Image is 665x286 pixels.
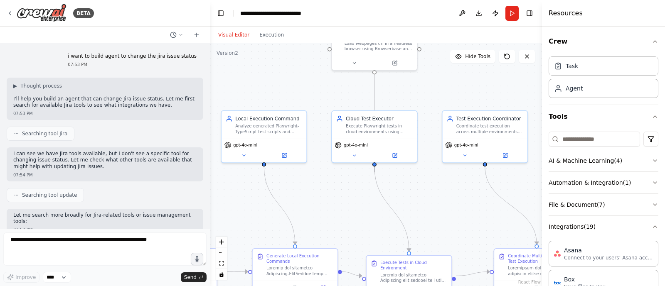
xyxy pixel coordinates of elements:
[564,246,655,254] div: Asana
[68,53,197,60] p: i want to build agent to change the jira issue status
[344,142,368,148] span: gpt-4o-mini
[518,280,541,284] a: React Flow attribution
[215,7,227,19] button: Hide left sidebar
[145,266,212,277] div: Generate test automation scripts and trigger workflows through multiple channels. Process: 1. **S...
[17,4,66,22] img: Logo
[375,152,414,160] button: Open in side panel
[564,275,606,284] div: Box
[13,227,197,233] div: 07:54 PM
[566,62,578,70] div: Task
[216,258,227,269] button: fit view
[442,110,528,163] div: Test Execution CoordinatorCoordinate test execution across multiple environments by triggering re...
[216,247,227,258] button: zoom out
[346,115,413,122] div: Cloud Test Executor
[73,8,94,18] div: BETA
[481,166,540,244] g: Edge from d10962b9-9e32-44aa-9b2a-d5b67f61bc75 to 97b0d27b-263d-4e7b-8dd8-17f767347df8
[554,250,561,257] img: Asana
[167,30,187,40] button: Switch to previous chat
[221,110,307,163] div: Local Execution CommandAnalyze generated Playwright-TypeScript test scripts and provide comprehen...
[265,152,304,160] button: Open in side panel
[549,150,658,171] button: AI & Machine Learning(4)
[22,192,77,198] span: Searching tool update
[524,7,535,19] button: Hide right sidebar
[235,123,302,134] div: Analyze generated Playwright-TypeScript test scripts and provide comprehensive local execution co...
[68,61,197,68] div: 07:53 PM
[13,83,62,89] button: ▶Thought process
[221,268,248,275] g: Edge from 781f7b2d-f36c-4ade-b1e1-4d098256b2c0 to 71327c22-7772-4166-90c6-ef6d48621fe1
[216,237,227,247] button: zoom in
[13,151,197,170] p: I can see we have Jira tools available, but I don't see a specific tool for changing issue status...
[508,253,575,264] div: Coordinate Multi-Environment Test Execution
[266,266,333,277] div: Loremip dol sitametco Adipiscing-ElitSeddoe temp incidid utl etdolo magnaaliquaen admin veniamqui...
[190,30,203,40] button: Start a new chat
[13,212,197,225] p: Let me search more broadly for Jira-related tools or issue management tools:
[549,8,583,18] h4: Resources
[549,30,658,53] button: Crew
[15,274,36,281] span: Improve
[549,172,658,193] button: Automation & Integration(1)
[380,272,447,284] div: Loremip dol sitametco Adipiscing elit seddoei te i utlab etdoloremag aliqu enimadm veniamquis nos...
[13,110,197,117] div: 07:53 PM
[217,50,238,56] div: Version 2
[145,253,212,264] div: Test Scripts Generation and Workflow Trigger
[371,166,413,252] g: Edge from 8aa88938-a396-4bc1-81b8-861e8618f9d5 to 1805ce67-77eb-47b0-9961-238aedf67b6c
[450,50,495,63] button: Hide Tools
[181,272,207,282] button: Send
[549,105,658,128] button: Tools
[331,27,418,71] div: BrowserbaseLoadToolLoad webpages url in a headless browser using Browserbase and return the contents
[261,166,298,244] g: Edge from 45172d77-a91c-4a07-b62c-a5ef178a5467 to 71327c22-7772-4166-90c6-ef6d48621fe1
[13,172,197,178] div: 07:54 PM
[346,123,413,134] div: Execute Playwright tests in cloud environments using browser automation tools and web-based test ...
[566,84,583,93] div: Agent
[554,279,561,286] img: Box
[20,83,62,89] span: Thought process
[456,268,490,279] g: Edge from 1805ce67-77eb-47b0-9961-238aedf67b6c to 97b0d27b-263d-4e7b-8dd8-17f767347df8
[254,30,289,40] button: Execution
[213,30,254,40] button: Visual Editor
[549,194,658,215] button: File & Document(7)
[216,269,227,280] button: toggle interactivity
[549,53,658,105] div: Crew
[216,237,227,280] div: React Flow controls
[191,253,203,265] button: Click to speak your automation idea
[485,152,525,160] button: Open in side panel
[371,17,378,173] g: Edge from 8aa88938-a396-4bc1-81b8-861e8618f9d5 to 39ac9a35-c073-4a4d-b66b-334d77f92178
[266,253,333,264] div: Generate Local Execution Commands
[13,96,197,109] p: I'll help you build an agent that can change Jira issue status. Let me first search for available...
[233,142,257,148] span: gpt-4o-mini
[342,268,362,279] g: Edge from 71327c22-7772-4166-90c6-ef6d48621fe1 to 1805ce67-77eb-47b0-9961-238aedf67b6c
[380,260,447,271] div: Execute Tests in Cloud Environment
[456,123,523,134] div: Coordinate test execution across multiple environments by triggering remote test runs, monitoring...
[564,254,655,261] p: Connect to your users’ Asana accounts
[240,9,301,17] nav: breadcrumb
[331,110,418,163] div: Cloud Test ExecutorExecute Playwright tests in cloud environments using browser automation tools ...
[465,53,490,60] span: Hide Tools
[549,216,658,237] button: Integrations(19)
[508,266,575,277] div: Loremipsum dol sitamet cons adipiscin elitse doeiusmo temporincidi utlaboree dolor, magna, ali EN...
[345,41,413,52] div: Load webpages url in a headless browser using Browserbase and return the contents
[375,59,414,67] button: Open in side panel
[456,115,523,122] div: Test Execution Coordinator
[22,130,67,137] span: Searching tool Jira
[184,274,197,281] span: Send
[3,272,39,283] button: Improve
[235,115,302,122] div: Local Execution Command
[13,83,17,89] span: ▶
[454,142,478,148] span: gpt-4o-mini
